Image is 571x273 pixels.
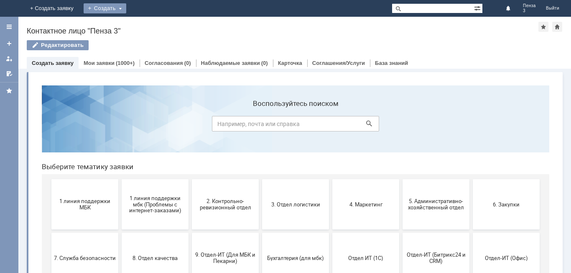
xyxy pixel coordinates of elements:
input: Например, почта или справка [177,37,344,53]
span: 1 линия поддержки мбк (Проблемы с интернет-заказами) [89,116,151,135]
button: Отдел ИТ (1С) [297,154,364,204]
span: Финансовый отдел [19,229,81,236]
button: не актуален [297,208,364,258]
a: Мои заявки [3,52,16,65]
div: (1000+) [116,60,135,66]
a: Мои согласования [3,67,16,80]
span: 4. Маркетинг [300,122,362,129]
button: 4. Маркетинг [297,100,364,151]
span: Отдел ИТ (1С) [300,176,362,182]
button: [PERSON_NAME]. Услуги ИТ для МБК (оформляет L1) [227,208,294,258]
button: 6. Закупки [438,100,505,151]
span: Бухгалтерия (для мбк) [229,176,291,182]
div: Контактное лицо "Пенза 3" [27,27,538,35]
a: Мои заявки [84,60,115,66]
label: Воспользуйтесь поиском [177,21,344,29]
span: [PERSON_NAME]. Услуги ИТ для МБК (оформляет L1) [229,223,291,242]
button: 2. Контрольно-ревизионный отдел [157,100,224,151]
a: Карточка [278,60,302,66]
button: Отдел-ИТ (Офис) [438,154,505,204]
span: Пенза [523,3,536,8]
span: 8. Отдел качества [89,176,151,182]
button: 9. Отдел-ИТ (Для МБК и Пекарни) [157,154,224,204]
span: 7. Служба безопасности [19,176,81,182]
span: 9. Отдел-ИТ (Для МБК и Пекарни) [159,173,221,185]
div: Сделать домашней страницей [552,22,562,32]
span: не актуален [300,229,362,236]
span: Отдел-ИТ (Битрикс24 и CRM) [370,173,432,185]
button: Финансовый отдел [16,208,83,258]
button: Отдел-ИТ (Битрикс24 и CRM) [367,154,434,204]
span: 6. Закупки [440,122,502,129]
button: 8. Отдел качества [87,154,153,204]
button: 7. Служба безопасности [16,154,83,204]
span: Это соглашение не активно! [159,227,221,239]
a: Соглашения/Услуги [312,60,365,66]
span: Расширенный поиск [474,4,482,12]
span: 5. Административно-хозяйственный отдел [370,119,432,132]
div: (0) [184,60,191,66]
span: 1 линия поддержки МБК [19,119,81,132]
span: Франчайзинг [89,229,151,236]
button: 3. Отдел логистики [227,100,294,151]
button: Это соглашение не активно! [157,208,224,258]
a: Создать заявку [3,37,16,50]
button: 1 линия поддержки мбк (Проблемы с интернет-заказами) [87,100,153,151]
div: (0) [261,60,268,66]
span: Отдел-ИТ (Офис) [440,176,502,182]
header: Выберите тематику заявки [7,84,514,92]
a: Согласования [145,60,183,66]
span: 3. Отдел логистики [229,122,291,129]
a: Наблюдаемые заявки [201,60,260,66]
button: Бухгалтерия (для мбк) [227,154,294,204]
a: База знаний [375,60,408,66]
div: Добавить в избранное [538,22,548,32]
button: Франчайзинг [87,208,153,258]
a: Создать заявку [32,60,74,66]
span: 2. Контрольно-ревизионный отдел [159,119,221,132]
button: 5. Административно-хозяйственный отдел [367,100,434,151]
div: Создать [84,3,126,13]
button: 1 линия поддержки МБК [16,100,83,151]
span: 3 [523,8,536,13]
